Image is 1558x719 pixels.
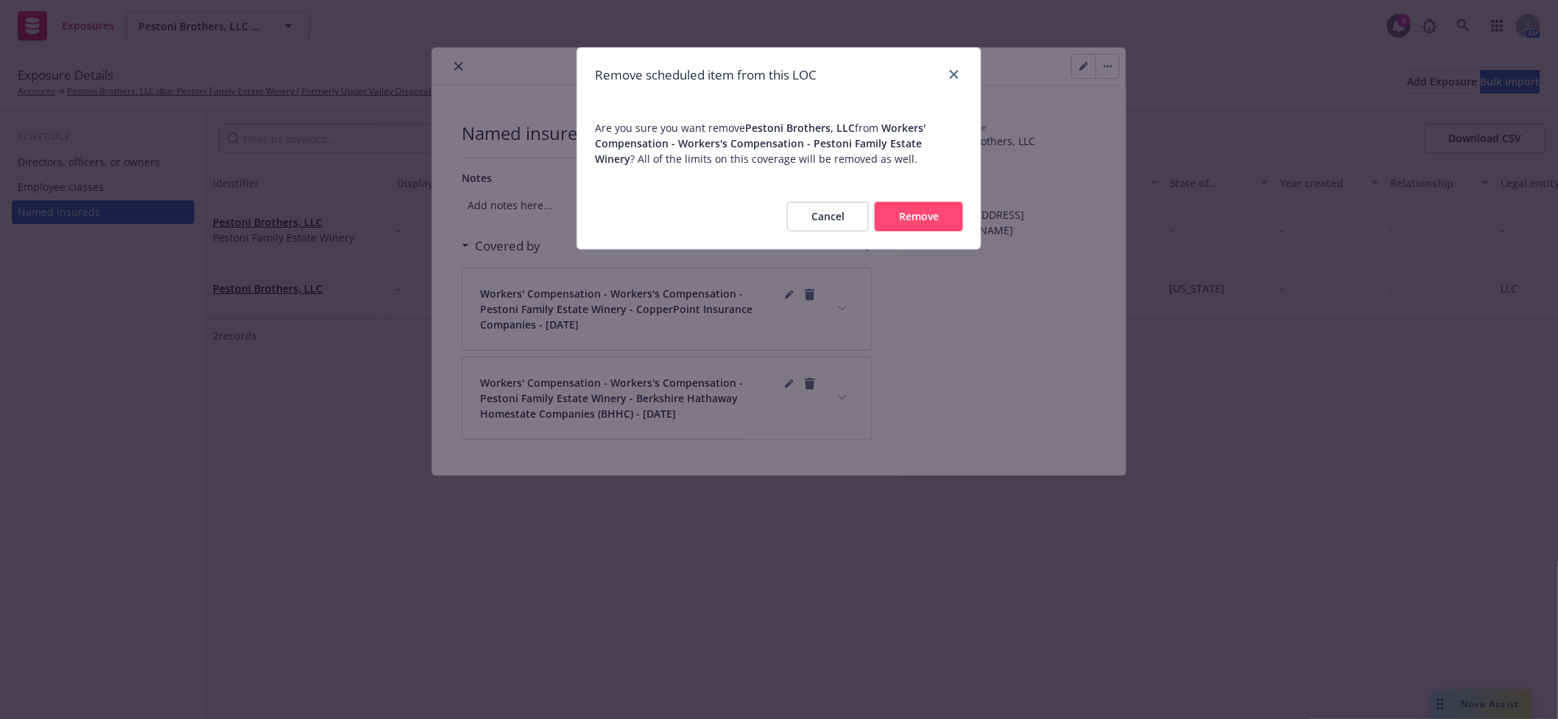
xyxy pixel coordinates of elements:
[945,66,963,83] a: close
[745,121,855,135] span: Pestoni Brothers, LLC
[875,202,963,231] button: Remove
[787,202,869,231] button: Cancel
[595,121,926,166] span: Workers' Compensation - Workers's Compensation - Pestoni Family Estate Winery
[577,102,981,184] span: Are you sure you want remove from ? All of the limits on this coverage will be removed as well.
[595,66,817,85] h1: Remove scheduled item from this LOC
